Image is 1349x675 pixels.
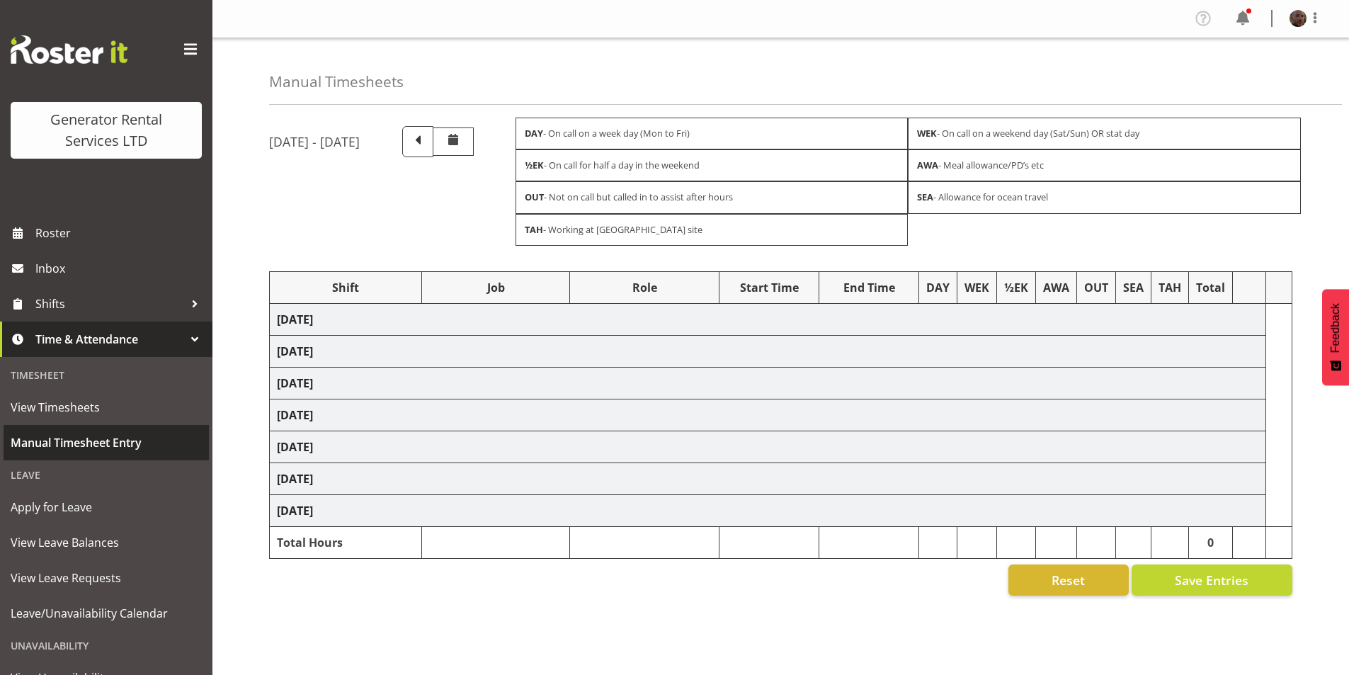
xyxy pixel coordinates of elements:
[1188,526,1232,558] td: 0
[11,432,202,453] span: Manual Timesheet Entry
[1290,10,1307,27] img: sam-peters5a117f00e86273b80789cf7ac38fd9d9.png
[1175,571,1248,589] span: Save Entries
[11,532,202,553] span: View Leave Balances
[1052,571,1085,589] span: Reset
[516,214,909,246] div: - Working at [GEOGRAPHIC_DATA] site
[269,74,404,90] h4: Manual Timesheets
[4,425,209,460] a: Manual Timesheet Entry
[727,279,812,296] div: Start Time
[1004,279,1028,296] div: ½EK
[525,191,544,203] strong: OUT
[516,149,909,181] div: - On call for half a day in the weekend
[516,118,909,149] div: - On call on a week day (Mon to Fri)
[35,329,184,350] span: Time & Attendance
[1008,565,1129,596] button: Reset
[908,149,1301,181] div: - Meal allowance/PD’s etc
[4,460,209,489] div: Leave
[25,109,188,152] div: Generator Rental Services LTD
[1322,289,1349,385] button: Feedback - Show survey
[516,181,909,213] div: - Not on call but called in to assist after hours
[4,560,209,596] a: View Leave Requests
[11,397,202,418] span: View Timesheets
[4,361,209,390] div: Timesheet
[1196,279,1225,296] div: Total
[270,526,422,558] td: Total Hours
[908,118,1301,149] div: - On call on a weekend day (Sat/Sun) OR stat day
[525,223,543,236] strong: TAH
[11,35,127,64] img: Rosterit website logo
[1159,279,1181,296] div: TAH
[525,127,543,140] strong: DAY
[1084,279,1108,296] div: OUT
[4,489,209,525] a: Apply for Leave
[1043,279,1069,296] div: AWA
[277,279,414,296] div: Shift
[270,463,1266,494] td: [DATE]
[270,335,1266,367] td: [DATE]
[4,525,209,560] a: View Leave Balances
[11,603,202,624] span: Leave/Unavailability Calendar
[964,279,989,296] div: WEK
[270,367,1266,399] td: [DATE]
[1132,565,1292,596] button: Save Entries
[4,390,209,425] a: View Timesheets
[35,222,205,244] span: Roster
[1329,303,1342,353] span: Feedback
[269,134,360,149] h5: [DATE] - [DATE]
[908,181,1301,213] div: - Allowance for ocean travel
[270,431,1266,463] td: [DATE]
[270,399,1266,431] td: [DATE]
[1123,279,1144,296] div: SEA
[270,303,1266,335] td: [DATE]
[4,631,209,660] div: Unavailability
[926,279,950,296] div: DAY
[525,159,544,171] strong: ½EK
[429,279,562,296] div: Job
[4,596,209,631] a: Leave/Unavailability Calendar
[11,567,202,589] span: View Leave Requests
[826,279,911,296] div: End Time
[917,159,938,171] strong: AWA
[917,191,933,203] strong: SEA
[577,279,712,296] div: Role
[35,293,184,314] span: Shifts
[917,127,937,140] strong: WEK
[35,258,205,279] span: Inbox
[270,494,1266,526] td: [DATE]
[11,497,202,518] span: Apply for Leave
